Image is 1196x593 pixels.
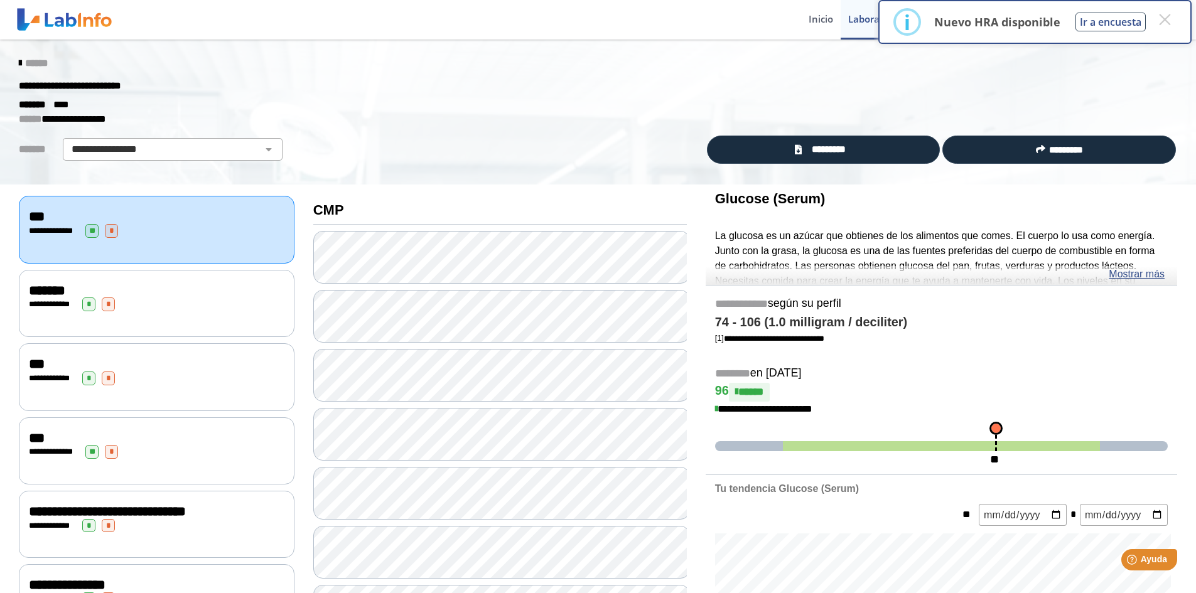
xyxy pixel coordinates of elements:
input: mm/dd/yyyy [1080,504,1168,526]
b: Glucose (Serum) [715,191,826,206]
h5: en [DATE] [715,366,1168,381]
input: mm/dd/yyyy [979,504,1067,526]
h4: 96 [715,383,1168,402]
b: CMP [313,202,344,218]
b: Tu tendencia Glucose (Serum) [715,483,859,494]
a: Mostrar más [1109,267,1165,282]
div: i [904,11,910,33]
button: Ir a encuesta [1075,13,1146,31]
h5: según su perfil [715,297,1168,311]
h4: 74 - 106 (1.0 milligram / deciliter) [715,315,1168,330]
button: Close this dialog [1153,8,1176,31]
iframe: Help widget launcher [1084,544,1182,579]
p: Nuevo HRA disponible [934,14,1060,29]
a: [1] [715,333,824,343]
p: La glucosa es un azúcar que obtienes de los alimentos que comes. El cuerpo lo usa como energía. J... [715,228,1168,319]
